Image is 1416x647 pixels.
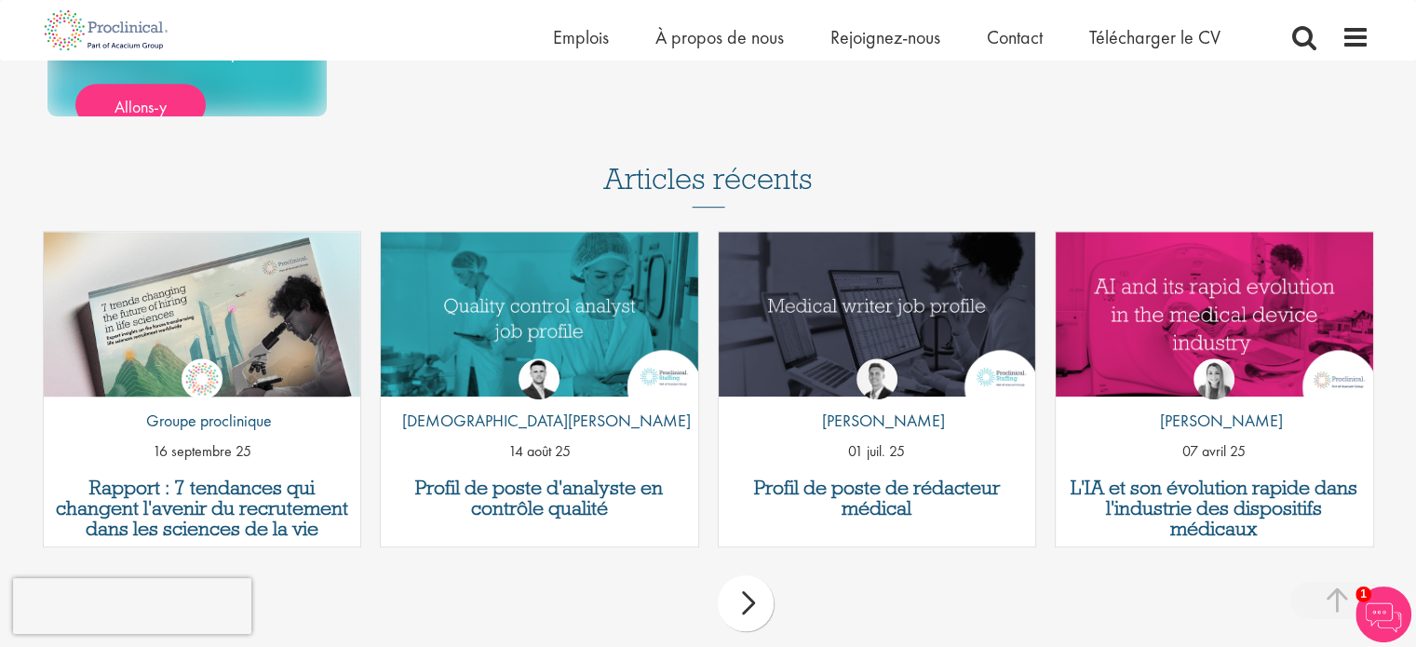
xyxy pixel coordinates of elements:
a: À propos de nous [655,25,784,49]
a: Josué Godden [DEMOGRAPHIC_DATA][PERSON_NAME] [388,358,691,442]
a: Groupe proclinique Groupe proclinique [132,358,272,442]
font: L'IA et son évolution rapide dans l'industrie des dispositifs médicaux [1071,475,1357,541]
img: Hannah Burke [1193,358,1234,399]
font: Rapport : 7 tendances qui changent l'avenir du recrutement dans les sciences de la vie [56,475,348,541]
font: 14 août 25 [508,441,571,461]
font: 07 avril 25 [1182,441,1246,461]
font: [DEMOGRAPHIC_DATA][PERSON_NAME] [402,410,691,431]
img: Profil de poste de rédacteur médical [719,232,1036,397]
a: Rejoignez-nous [830,25,940,49]
a: Lien vers un article [719,232,1036,397]
font: [PERSON_NAME] [1160,410,1283,431]
img: Chatbot [1355,586,1411,642]
font: 1 [1360,587,1367,600]
a: Rapport : 7 tendances qui changent l'avenir du recrutement dans les sciences de la vie [53,478,352,539]
a: Emplois [553,25,609,49]
font: Allons-y [115,95,167,116]
a: Contact [987,25,1043,49]
font: 16 septembre 25 [153,441,251,461]
font: Groupe proclinique [146,410,272,431]
a: Lien vers un article [1056,232,1373,397]
a: George Watson [PERSON_NAME] [808,358,945,442]
iframe: reCAPTCHA [13,578,251,634]
font: Profil de poste d'analyste en contrôle qualité [415,475,663,520]
img: Groupe proclinique [182,358,223,399]
a: Lien vers un article [381,232,698,397]
font: Profil de poste de rédacteur médical [754,475,1000,520]
img: Josué Godden [519,358,560,399]
a: Allons-y [75,84,206,126]
img: Proclinical : Rapport sur les tendances d'embauche dans le secteur des sciences de la vie 2025 [44,232,361,411]
a: Télécharger le CV [1089,25,1220,49]
font: [PERSON_NAME] [822,410,945,431]
a: L'IA et son évolution rapide dans l'industrie des dispositifs médicaux [1065,478,1364,539]
a: Hannah Burke [PERSON_NAME] [1146,358,1283,442]
font: 01 juil. 25 [848,441,905,461]
img: George Watson [856,358,897,399]
a: Profil de poste d'analyste en contrôle qualité [390,478,689,519]
img: profil de poste d'analyste en contrôle qualité [381,232,698,397]
font: Articles récents [603,159,813,197]
a: Profil de poste de rédacteur médical [728,478,1027,519]
img: L'IA et son impact sur l'industrie des dispositifs médicaux | Proclinical [1056,232,1373,397]
a: Lien vers un article [44,232,361,397]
